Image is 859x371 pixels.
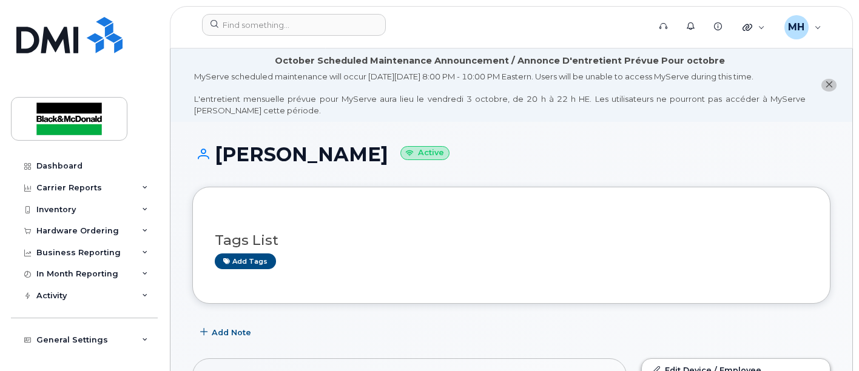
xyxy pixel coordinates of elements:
div: October Scheduled Maintenance Announcement / Annonce D'entretient Prévue Pour octobre [275,55,725,67]
h3: Tags List [215,233,808,248]
h1: [PERSON_NAME] [192,144,830,165]
button: close notification [821,79,837,92]
small: Active [400,146,450,160]
a: Add tags [215,253,276,269]
span: Add Note [212,327,251,338]
button: Add Note [192,322,261,344]
div: MyServe scheduled maintenance will occur [DATE][DATE] 8:00 PM - 10:00 PM Eastern. Users will be u... [194,71,806,116]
